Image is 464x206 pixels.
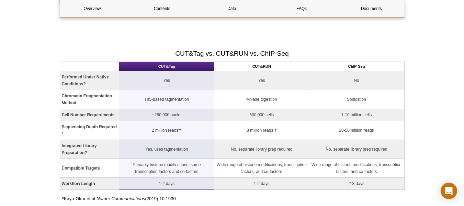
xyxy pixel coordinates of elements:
strong: Integrated Library Preparation? [62,143,97,155]
td: Yes [119,71,214,90]
strong: Chromatin Fragmentation Method [62,94,112,105]
h2: CUT&Tag vs. CUT&RUN vs. ChIP-Seq [60,49,405,58]
td: No, separate library prep required [309,140,404,159]
strong: Sequencing Depth Required * [62,124,117,136]
td: Yes [214,71,309,90]
td: MNase digestion [214,90,309,109]
td: Tn5-based tagmentation [119,90,214,109]
td: Yes, uses tagmentation [119,140,214,159]
th: CUT&Tag [119,62,214,71]
a: FAQs [269,0,334,17]
td: ~250,000 nuclei [119,109,214,121]
div: Open Intercom Messenger [441,183,457,199]
strong: Cell Number Requirements [62,112,115,117]
td: 2-3 days [309,178,404,190]
td: Wide range of histone modifications, transcription factors, and co-factors [309,159,404,178]
td: 1-2 days [214,178,309,190]
a: Documents [339,0,404,17]
a: Contents [130,0,194,17]
td: 20-50 million reads [309,121,404,140]
td: 1-10 million cells [309,109,404,121]
td: No, separate library prep required [214,140,309,159]
strong: Performed Under Native Conditions? [62,75,109,86]
strong: Workflow Length [62,181,95,186]
td: 8 million reads † [214,121,309,140]
td: Wide range of histone modifications, transcription factors, and co-factors [214,159,309,178]
a: Overview [60,0,125,17]
td: No [309,71,404,90]
a: Data [200,0,264,17]
strong: Compatible Targets [62,166,100,171]
td: 1-2 days [119,178,214,190]
th: CUT&RUN [214,62,309,71]
th: ChIP-Seq [309,62,404,71]
td: Sonication [309,90,404,109]
td: 500,000 cells [214,109,309,121]
em: Nature Communications [97,196,145,201]
td: 2 million reads [119,121,214,140]
td: Primarily histone modifications, some transcription factors and co-factors [119,159,214,178]
p: Kaya-Okur et al. (2019) 10:1930 [62,195,405,202]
